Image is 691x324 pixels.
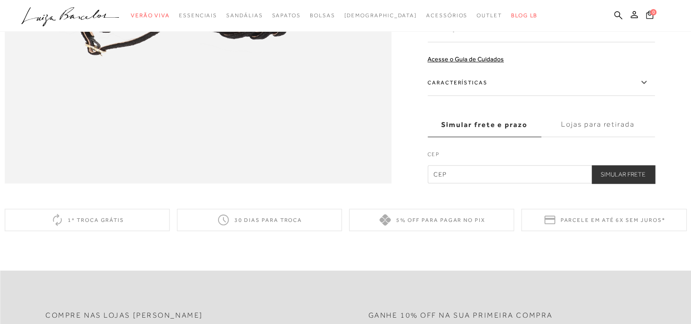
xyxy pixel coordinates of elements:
div: 1ª troca grátis [5,209,169,231]
div: 30 dias para troca [177,209,342,231]
span: Sapatos [272,12,300,19]
h2: Ganhe 10% off na sua primeira compra [368,311,553,320]
a: BLOG LB [511,7,537,24]
span: [DEMOGRAPHIC_DATA] [344,12,417,19]
span: BLOG LB [511,12,537,19]
button: Simular Frete [592,165,655,183]
span: 0 [650,9,656,15]
span: Acessórios [426,12,467,19]
a: categoryNavScreenReaderText [426,7,467,24]
a: categoryNavScreenReaderText [179,7,217,24]
label: Simular frete e prazo [428,113,541,137]
a: categoryNavScreenReaderText [477,7,502,24]
button: 0 [643,10,656,22]
a: categoryNavScreenReaderText [226,7,263,24]
span: Outlet [477,12,502,19]
span: Bolsas [310,12,335,19]
label: CEP [428,150,655,163]
div: Parcele em até 6x sem juros* [522,209,686,231]
label: Características [428,69,655,96]
label: Lojas para retirada [541,113,655,137]
div: 5% off para pagar no PIX [349,209,514,231]
a: Acesse o Guia de Cuidados [428,55,504,63]
span: Verão Viva [131,12,170,19]
span: Essenciais [179,12,217,19]
h2: Compre nas lojas [PERSON_NAME] [45,311,203,320]
a: categoryNavScreenReaderText [272,7,300,24]
a: categoryNavScreenReaderText [131,7,170,24]
span: Sandálias [226,12,263,19]
a: categoryNavScreenReaderText [310,7,335,24]
a: noSubCategoriesText [344,7,417,24]
input: CEP [428,165,655,183]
